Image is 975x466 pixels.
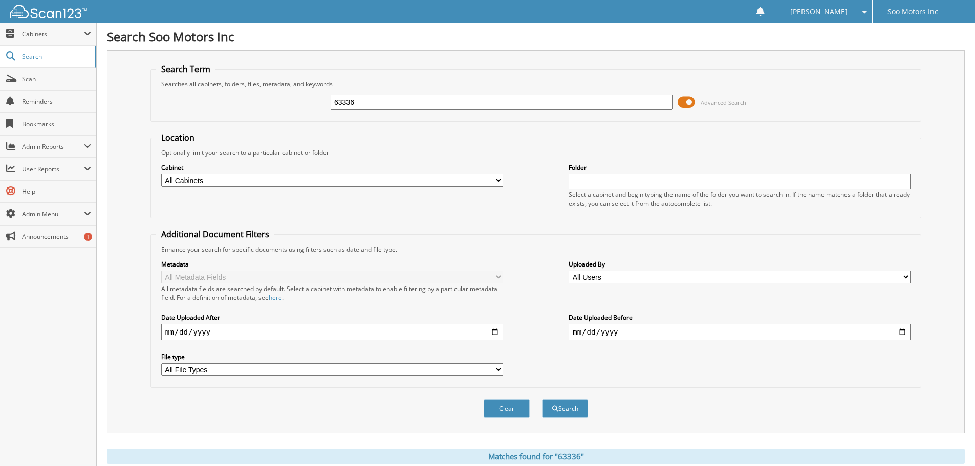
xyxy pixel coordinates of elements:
[107,449,965,464] div: Matches found for "63336"
[569,324,911,340] input: end
[22,142,84,151] span: Admin Reports
[161,352,503,361] label: File type
[22,187,91,196] span: Help
[161,313,503,322] label: Date Uploaded After
[790,9,848,15] span: [PERSON_NAME]
[156,245,916,254] div: Enhance your search for specific documents using filters such as date and file type.
[569,313,911,322] label: Date Uploaded Before
[22,210,84,218] span: Admin Menu
[22,52,90,61] span: Search
[22,75,91,83] span: Scan
[22,120,91,128] span: Bookmarks
[156,229,274,240] legend: Additional Document Filters
[156,63,215,75] legend: Search Term
[107,28,965,45] h1: Search Soo Motors Inc
[156,132,200,143] legend: Location
[542,399,588,418] button: Search
[161,163,503,172] label: Cabinet
[161,284,503,302] div: All metadata fields are searched by default. Select a cabinet with metadata to enable filtering b...
[22,97,91,106] span: Reminders
[156,148,916,157] div: Optionally limit your search to a particular cabinet or folder
[22,165,84,173] span: User Reports
[569,260,911,269] label: Uploaded By
[569,190,911,208] div: Select a cabinet and begin typing the name of the folder you want to search in. If the name match...
[22,232,91,241] span: Announcements
[161,260,503,269] label: Metadata
[887,9,938,15] span: Soo Motors Inc
[22,30,84,38] span: Cabinets
[701,99,746,106] span: Advanced Search
[269,293,282,302] a: here
[161,324,503,340] input: start
[84,233,92,241] div: 1
[569,163,911,172] label: Folder
[10,5,87,18] img: scan123-logo-white.svg
[484,399,530,418] button: Clear
[156,80,916,88] div: Searches all cabinets, folders, files, metadata, and keywords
